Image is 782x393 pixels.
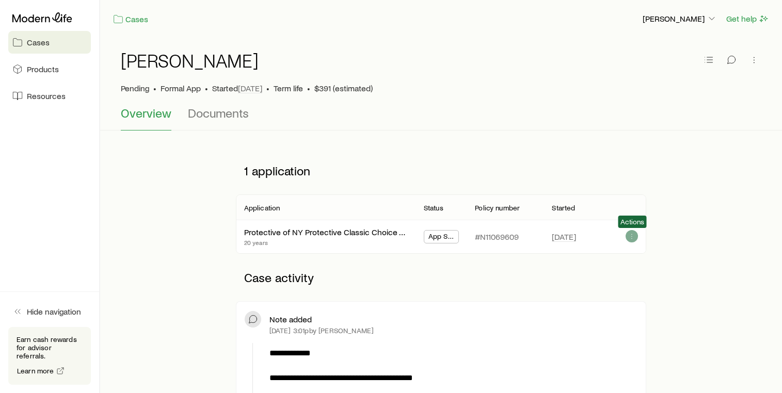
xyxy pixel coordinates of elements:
[8,327,91,385] div: Earn cash rewards for advisor referrals.Learn more
[643,13,717,24] p: [PERSON_NAME]
[8,300,91,323] button: Hide navigation
[269,326,374,335] p: [DATE] 3:01p by [PERSON_NAME]
[121,106,171,120] span: Overview
[8,85,91,107] a: Resources
[113,13,149,25] a: Cases
[620,218,645,226] span: Actions
[244,227,417,237] a: Protective of NY Protective Classic Choice Term
[121,83,149,93] p: Pending
[307,83,310,93] span: •
[161,83,201,93] span: Formal App
[726,13,770,25] button: Get help
[27,37,50,47] span: Cases
[424,204,443,212] p: Status
[269,314,312,324] p: Note added
[121,50,259,71] h1: [PERSON_NAME]
[475,204,520,212] p: Policy number
[266,83,269,93] span: •
[17,335,83,360] p: Earn cash rewards for advisor referrals.
[238,83,262,93] span: [DATE]
[212,83,262,93] p: Started
[642,13,717,25] button: [PERSON_NAME]
[244,227,407,238] div: Protective of NY Protective Classic Choice Term
[121,106,761,130] div: Case details tabs
[27,91,66,101] span: Resources
[27,306,81,317] span: Hide navigation
[244,238,407,247] p: 20 years
[153,83,156,93] span: •
[552,204,575,212] p: Started
[428,232,454,243] span: App Submitted
[27,64,59,74] span: Products
[8,58,91,80] a: Products
[236,155,647,186] p: 1 application
[236,262,647,293] p: Case activity
[475,232,519,242] p: #N11069609
[274,83,303,93] span: Term life
[17,367,54,374] span: Learn more
[314,83,373,93] span: $391 (estimated)
[8,31,91,54] a: Cases
[552,232,576,242] span: [DATE]
[188,106,249,120] span: Documents
[244,204,280,212] p: Application
[205,83,208,93] span: •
